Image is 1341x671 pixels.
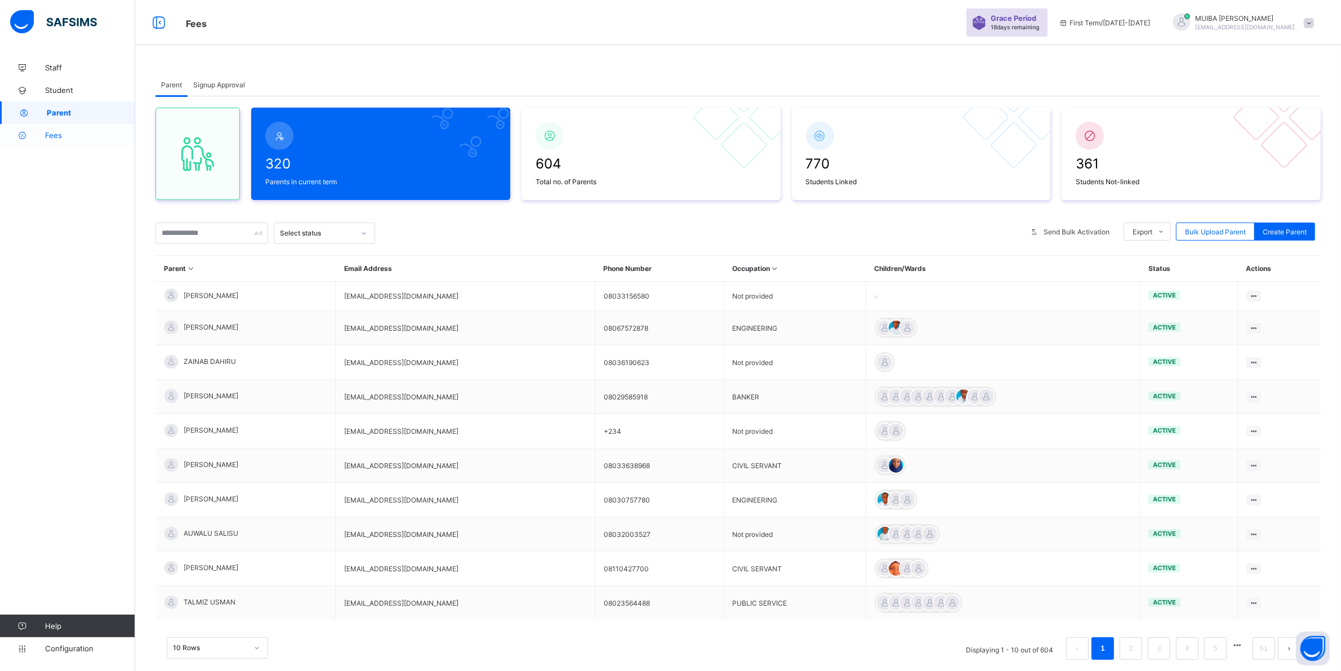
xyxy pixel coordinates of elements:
[336,414,595,448] td: [EMAIL_ADDRESS][DOMAIN_NAME]
[184,291,238,300] span: [PERSON_NAME]
[806,155,1037,172] span: 770
[265,155,496,172] span: 320
[184,529,238,537] span: AUWALU SALISU
[1153,291,1176,299] span: active
[1196,24,1295,30] span: [EMAIL_ADDRESS][DOMAIN_NAME]
[595,311,724,345] td: 08067572878
[1182,641,1192,656] a: 4
[595,586,724,620] td: 08023564488
[336,483,595,517] td: [EMAIL_ADDRESS][DOMAIN_NAME]
[595,345,724,380] td: 08036190623
[184,392,238,400] span: [PERSON_NAME]
[1076,177,1307,186] span: Students Not-linked
[1125,641,1136,656] a: 2
[1153,598,1176,606] span: active
[957,637,1062,660] li: Displaying 1 - 10 out of 604
[1153,564,1176,572] span: active
[193,81,245,89] span: Signup Approval
[336,586,595,620] td: [EMAIL_ADDRESS][DOMAIN_NAME]
[595,414,724,448] td: +234
[1257,641,1271,656] a: 61
[1263,228,1307,236] span: Create Parent
[1153,461,1176,469] span: active
[724,517,866,552] td: Not provided
[336,380,595,414] td: [EMAIL_ADDRESS][DOMAIN_NAME]
[1278,637,1300,660] button: next page
[265,177,496,186] span: Parents in current term
[536,155,767,172] span: 604
[770,264,779,273] i: Sort in Ascending Order
[45,644,135,653] span: Configuration
[186,18,207,29] span: Fees
[595,256,724,282] th: Phone Number
[1278,637,1300,660] li: 下一页
[806,177,1037,186] span: Students Linked
[184,460,238,469] span: [PERSON_NAME]
[991,24,1039,30] span: 18 days remaining
[1120,637,1142,660] li: 2
[184,323,238,331] span: [PERSON_NAME]
[184,426,238,434] span: [PERSON_NAME]
[1296,632,1330,665] button: Open asap
[336,311,595,345] td: [EMAIL_ADDRESS][DOMAIN_NAME]
[1066,637,1089,660] li: 上一页
[10,10,97,34] img: safsims
[1253,637,1275,660] li: 61
[724,311,866,345] td: ENGINEERING
[336,517,595,552] td: [EMAIL_ADDRESS][DOMAIN_NAME]
[45,86,135,95] span: Student
[1153,323,1176,331] span: active
[595,552,724,586] td: 08110427700
[724,345,866,380] td: Not provided
[1076,155,1307,172] span: 361
[45,621,135,630] span: Help
[1204,637,1227,660] li: 5
[161,81,182,89] span: Parent
[1091,637,1114,660] li: 1
[336,448,595,483] td: [EMAIL_ADDRESS][DOMAIN_NAME]
[1153,392,1176,400] span: active
[595,448,724,483] td: 08033638968
[184,563,238,572] span: [PERSON_NAME]
[45,63,135,72] span: Staff
[1153,495,1176,503] span: active
[724,282,866,311] td: Not provided
[184,495,238,503] span: [PERSON_NAME]
[724,552,866,586] td: CIVIL SERVANT
[595,282,724,311] td: 08033156580
[336,552,595,586] td: [EMAIL_ADDRESS][DOMAIN_NAME]
[595,380,724,414] td: 08029585918
[280,229,354,238] div: Select status
[47,108,135,117] span: Parent
[536,177,767,186] span: Total no. of Parents
[1059,19,1151,27] span: session/term information
[724,380,866,414] td: BANKER
[45,131,135,140] span: Fees
[1153,530,1176,537] span: active
[1153,641,1164,656] a: 3
[595,517,724,552] td: 08032003527
[1148,637,1170,660] li: 3
[1176,637,1199,660] li: 4
[1097,641,1108,656] a: 1
[1185,228,1246,236] span: Bulk Upload Parent
[724,586,866,620] td: PUBLIC SERVICE
[1162,14,1320,32] div: MUIBAADAMS
[595,483,724,517] td: 08030757780
[1196,14,1295,23] span: MUIBA [PERSON_NAME]
[186,264,196,273] i: Sort in Ascending Order
[156,256,336,282] th: Parent
[1237,256,1321,282] th: Actions
[724,448,866,483] td: CIVIL SERVANT
[972,16,986,30] img: sticker-purple.71386a28dfed39d6af7621340158ba97.svg
[1066,637,1089,660] button: prev page
[336,345,595,380] td: [EMAIL_ADDRESS][DOMAIN_NAME]
[1153,426,1176,434] span: active
[336,256,595,282] th: Email Address
[184,598,235,606] span: TALMIZ USMAN
[991,14,1036,23] span: Grace Period
[724,483,866,517] td: ENGINEERING
[866,256,1140,282] th: Children/Wards
[173,644,247,652] div: 10 Rows
[1133,228,1152,236] span: Export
